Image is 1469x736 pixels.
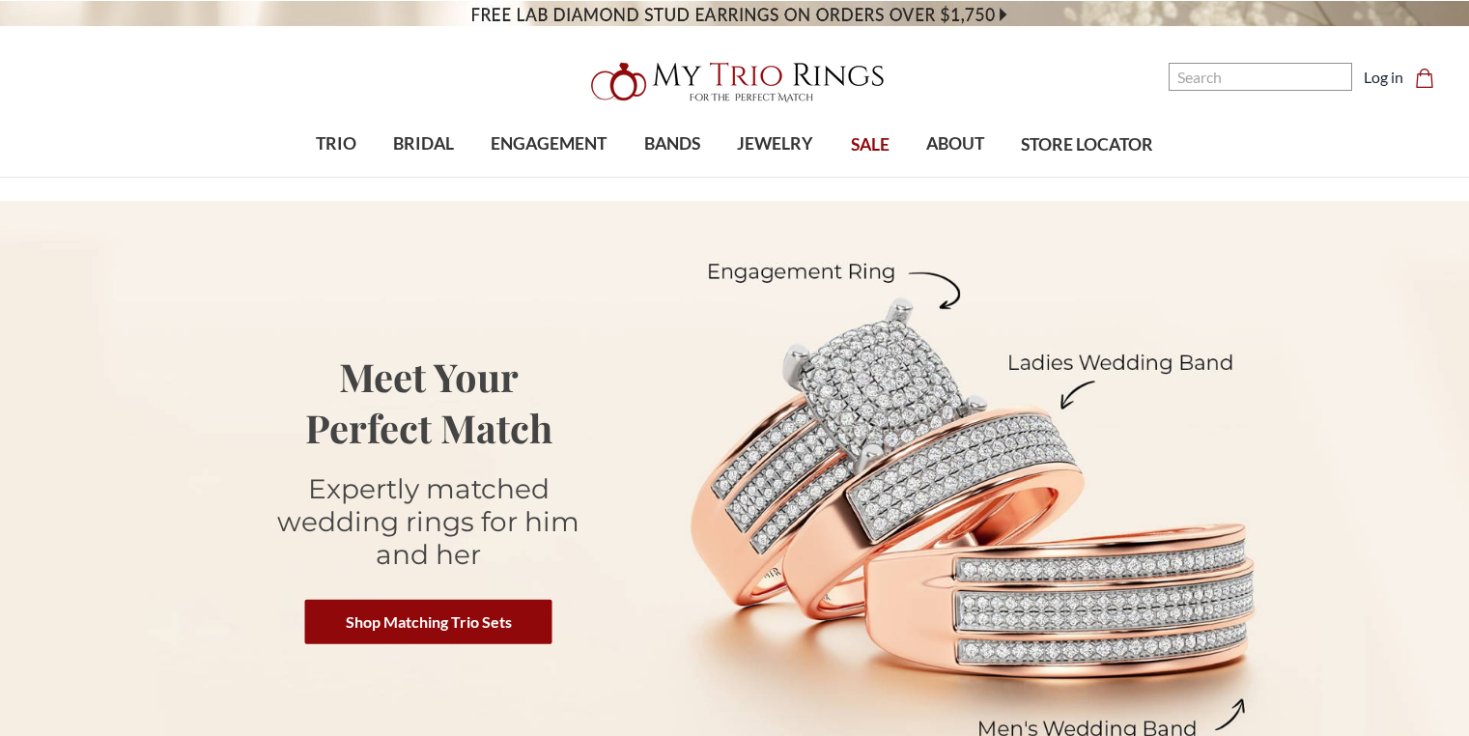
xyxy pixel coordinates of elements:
[472,113,625,176] a: ENGAGEMENT
[305,600,552,644] a: Shop Matching Trio Sets
[1003,114,1172,177] a: STORE LOCATOR
[326,176,346,178] button: submenu toggle
[719,113,832,176] a: JEWELRY
[426,51,1043,113] a: My Trio Rings
[1415,66,1446,89] a: Cart with 0 items
[539,176,558,178] button: submenu toggle
[491,131,607,156] span: ENGAGEMENT
[1169,63,1352,91] input: Search
[946,176,965,178] button: submenu toggle
[1415,69,1434,88] svg: cart.cart_preview
[737,131,813,156] span: JEWELRY
[832,114,907,177] a: SALE
[926,131,984,156] span: ABOUT
[908,113,1003,176] a: ABOUT
[414,176,434,178] button: submenu toggle
[1364,66,1403,89] a: Log in
[766,176,785,178] button: submenu toggle
[851,132,890,157] span: SALE
[580,51,890,113] img: My Trio Rings
[626,113,719,176] a: BANDS
[1021,132,1153,157] span: STORE LOCATOR
[316,131,356,156] span: TRIO
[644,131,700,156] span: BANDS
[393,131,454,156] span: BRIDAL
[663,176,682,178] button: submenu toggle
[297,113,375,176] a: TRIO
[375,113,472,176] a: BRIDAL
